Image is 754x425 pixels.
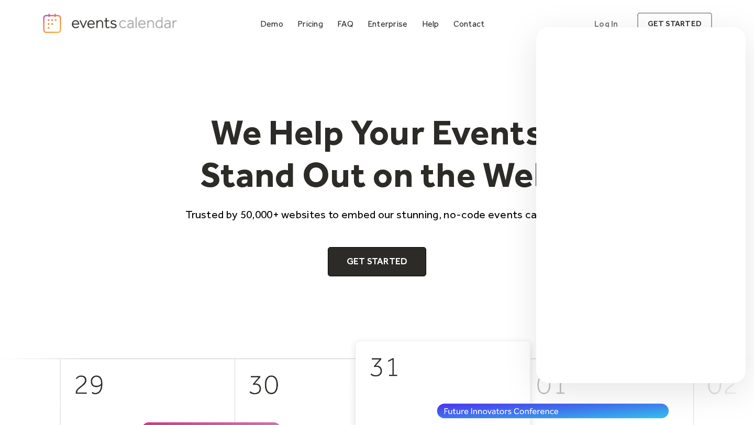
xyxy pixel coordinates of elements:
[328,247,427,276] a: Get Started
[260,21,283,27] div: Demo
[449,17,489,31] a: Contact
[453,21,485,27] div: Contact
[418,17,443,31] a: Help
[363,17,412,31] a: Enterprise
[176,207,578,222] p: Trusted by 50,000+ websites to embed our stunning, no-code events calendar.
[333,17,358,31] a: FAQ
[42,13,180,34] a: home
[293,17,327,31] a: Pricing
[584,13,628,35] a: Log In
[256,17,287,31] a: Demo
[422,21,439,27] div: Help
[337,21,353,27] div: FAQ
[297,21,323,27] div: Pricing
[176,111,578,196] h1: We Help Your Events Stand Out on the Web
[637,13,712,35] a: get started
[368,21,407,27] div: Enterprise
